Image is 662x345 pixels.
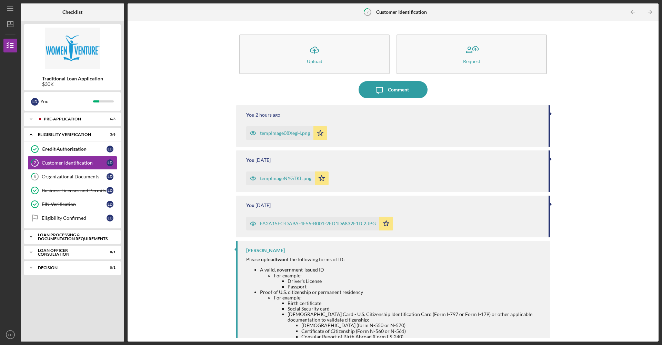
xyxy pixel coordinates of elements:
text: LD [8,333,12,337]
div: L D [107,173,113,180]
li: Passport [288,284,543,289]
div: Request [463,59,480,64]
a: Credit AuthorizationLD [28,142,117,156]
div: Eligibility Confirmed [42,215,107,221]
button: tempImage08XegH.png [246,126,327,140]
button: LD [3,328,17,342]
div: Please upload of the following forms of ID: [246,257,543,262]
button: Comment [359,81,428,98]
div: You [246,203,254,208]
li: For example: [274,295,543,339]
div: EIN Verification [42,201,107,207]
time: 2025-08-18 23:28 [255,203,271,208]
div: Customer Identification [42,160,107,166]
a: 7Customer IdentificationLD [28,156,117,170]
div: FA2A15FC-DA9A-4E55-B001-2FD1D6832F1D 2.JPG [260,221,376,226]
tspan: 8 [34,175,36,179]
b: Checklist [62,9,82,15]
div: L D [107,187,113,194]
div: [PERSON_NAME] [246,248,285,253]
div: tempImageNYGTKL.png [260,176,311,181]
li: A valid, government-issued ID [260,267,543,289]
div: You [246,112,254,118]
div: Organizational Documents [42,174,107,179]
li: Consular Report of Birth Abroad (Form FS-240) [301,334,543,339]
time: 2025-08-27 22:53 [255,112,280,118]
strong: two [276,256,284,262]
div: Business Licenses and Permits [42,188,107,193]
button: FA2A15FC-DA9A-4E55-B001-2FD1D6832F1D 2.JPG [246,217,393,230]
div: 0 / 1 [103,266,116,270]
li: [DEMOGRAPHIC_DATA] Card - U.S. Citizenship Identification Card (Form I-797 or Form I-179) or othe... [288,312,543,339]
div: L D [107,159,113,166]
div: L D [107,215,113,221]
div: $30K [42,81,103,87]
div: Comment [388,81,409,98]
a: EIN VerificationLD [28,197,117,211]
div: L D [107,146,113,152]
b: Traditional Loan Application [42,76,103,81]
div: tempImage08XegH.png [260,130,310,136]
time: 2025-08-18 23:32 [255,157,271,163]
div: Decision [38,266,98,270]
img: Product logo [24,28,121,69]
div: L D [107,201,113,208]
li: [DEMOGRAPHIC_DATA] (form N-550 or N-570) [301,323,543,328]
button: Upload [239,34,390,74]
a: 8Organizational DocumentsLD [28,170,117,184]
li: Certificate of Citizenship (Form N-560 or N-561) [301,328,543,334]
li: Driver's License [288,278,543,284]
div: 3 / 6 [103,132,116,137]
button: tempImageNYGTKL.png [246,171,329,185]
div: 6 / 6 [103,117,116,121]
li: Proof of U.S. citizenship or permanent residency [260,289,543,339]
div: Upload [307,59,322,64]
div: You [246,157,254,163]
div: L D [31,98,39,106]
div: Eligibility Verification [38,132,98,137]
li: Birth certificate [288,300,543,306]
div: Credit Authorization [42,146,107,152]
a: Business Licenses and PermitsLD [28,184,117,197]
div: Pre-Application [44,117,98,121]
a: Eligibility ConfirmedLD [28,211,117,225]
li: Social Security card [288,306,543,312]
button: Request [397,34,547,74]
li: For example: [274,273,543,289]
b: Customer Identification [376,9,427,15]
div: You [40,96,93,107]
div: 0 / 1 [103,250,116,254]
tspan: 7 [367,10,369,14]
tspan: 7 [34,161,36,165]
div: Loan Processing & Documentation Requirements [38,233,112,241]
div: Loan Officer Consultation [38,248,98,256]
